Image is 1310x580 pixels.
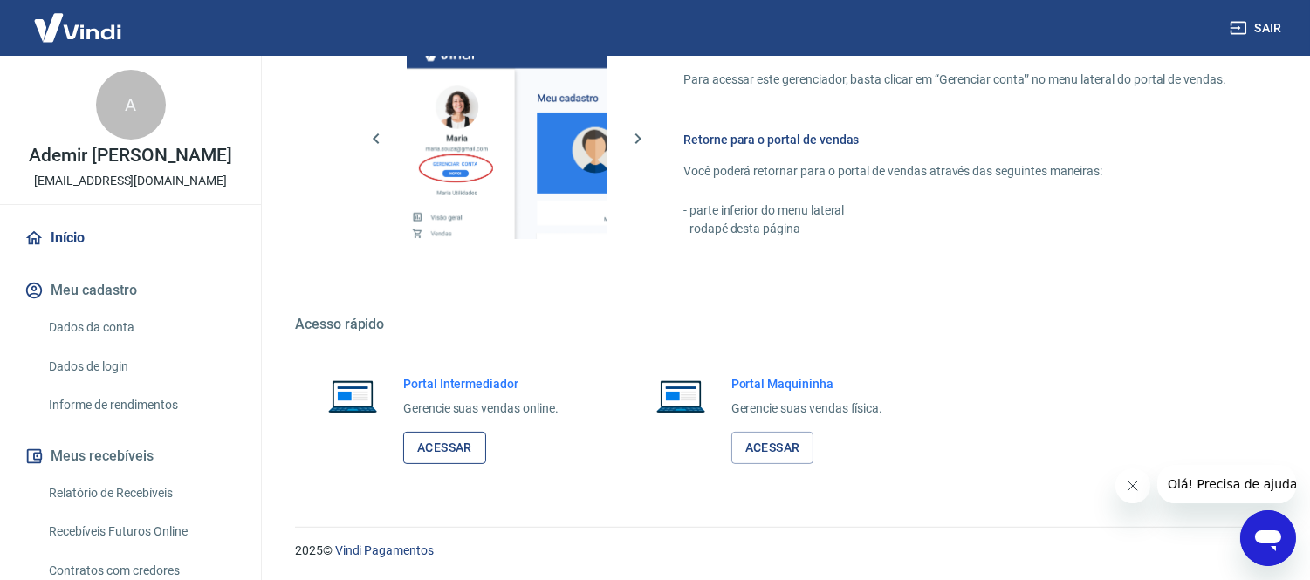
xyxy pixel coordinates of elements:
[316,375,389,417] img: Imagem de um notebook aberto
[683,201,1226,220] p: - parte inferior do menu lateral
[731,432,814,464] a: Acessar
[731,399,883,418] p: Gerencie suas vendas física.
[10,12,147,26] span: Olá! Precisa de ajuda?
[42,387,240,423] a: Informe de rendimentos
[403,432,486,464] a: Acessar
[29,147,231,165] p: Ademir [PERSON_NAME]
[335,543,434,557] a: Vindi Pagamentos
[683,220,1226,238] p: - rodapé desta página
[683,131,1226,148] h6: Retorne para o portal de vendas
[21,219,240,257] a: Início
[96,70,166,140] div: A
[407,38,607,239] img: Imagem da dashboard mostrando o botão de gerenciar conta na sidebar no lado esquerdo
[295,316,1268,333] h5: Acesso rápido
[42,475,240,511] a: Relatório de Recebíveis
[295,542,1268,560] p: 2025 ©
[1240,510,1296,566] iframe: Botão para abrir a janela de mensagens
[21,1,134,54] img: Vindi
[731,375,883,392] h6: Portal Maquininha
[1226,12,1289,44] button: Sair
[403,375,559,392] h6: Portal Intermediador
[644,375,717,417] img: Imagem de um notebook aberto
[42,349,240,385] a: Dados de login
[34,172,227,190] p: [EMAIL_ADDRESS][DOMAIN_NAME]
[42,514,240,549] a: Recebíveis Futuros Online
[1115,468,1150,503] iframe: Fechar mensagem
[21,437,240,475] button: Meus recebíveis
[403,399,559,418] p: Gerencie suas vendas online.
[683,162,1226,181] p: Você poderá retornar para o portal de vendas através das seguintes maneiras:
[1157,465,1296,503] iframe: Mensagem da empresa
[42,310,240,345] a: Dados da conta
[21,271,240,310] button: Meu cadastro
[683,71,1226,89] p: Para acessar este gerenciador, basta clicar em “Gerenciar conta” no menu lateral do portal de ven...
